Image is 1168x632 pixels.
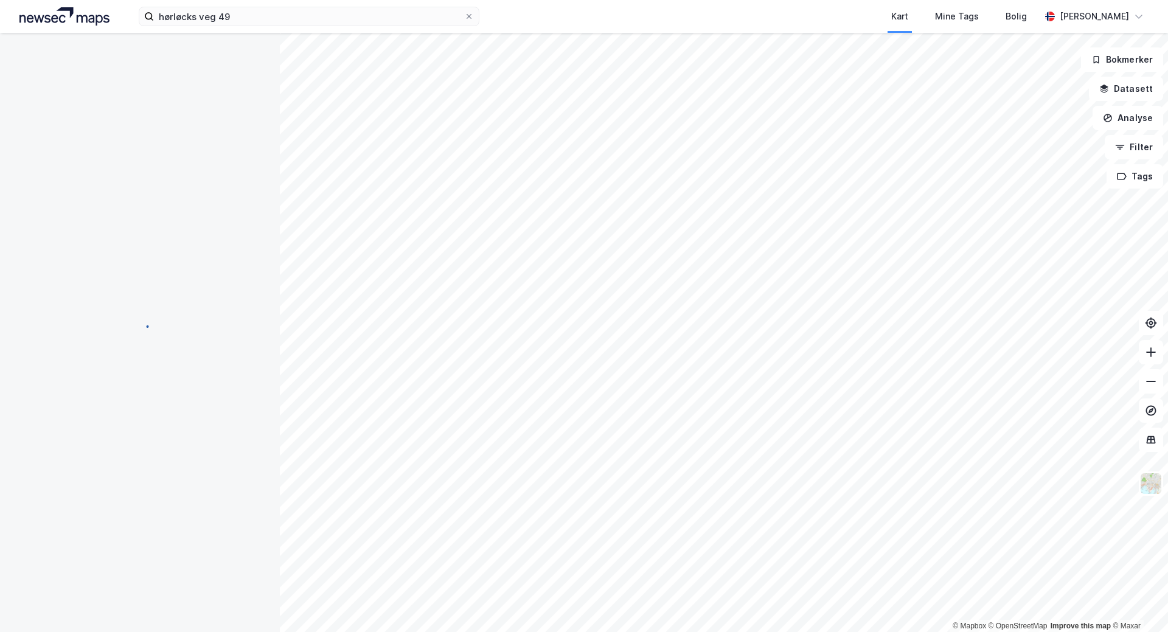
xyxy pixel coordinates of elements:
[989,622,1048,630] a: OpenStreetMap
[1089,77,1163,101] button: Datasett
[891,9,908,24] div: Kart
[1107,574,1168,632] iframe: Chat Widget
[1060,9,1129,24] div: [PERSON_NAME]
[1107,164,1163,189] button: Tags
[1051,622,1111,630] a: Improve this map
[1093,106,1163,130] button: Analyse
[1107,574,1168,632] div: Kontrollprogram for chat
[130,316,150,335] img: spinner.a6d8c91a73a9ac5275cf975e30b51cfb.svg
[154,7,464,26] input: Søk på adresse, matrikkel, gårdeiere, leietakere eller personer
[1006,9,1027,24] div: Bolig
[19,7,109,26] img: logo.a4113a55bc3d86da70a041830d287a7e.svg
[1081,47,1163,72] button: Bokmerker
[935,9,979,24] div: Mine Tags
[1105,135,1163,159] button: Filter
[953,622,986,630] a: Mapbox
[1139,472,1163,495] img: Z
